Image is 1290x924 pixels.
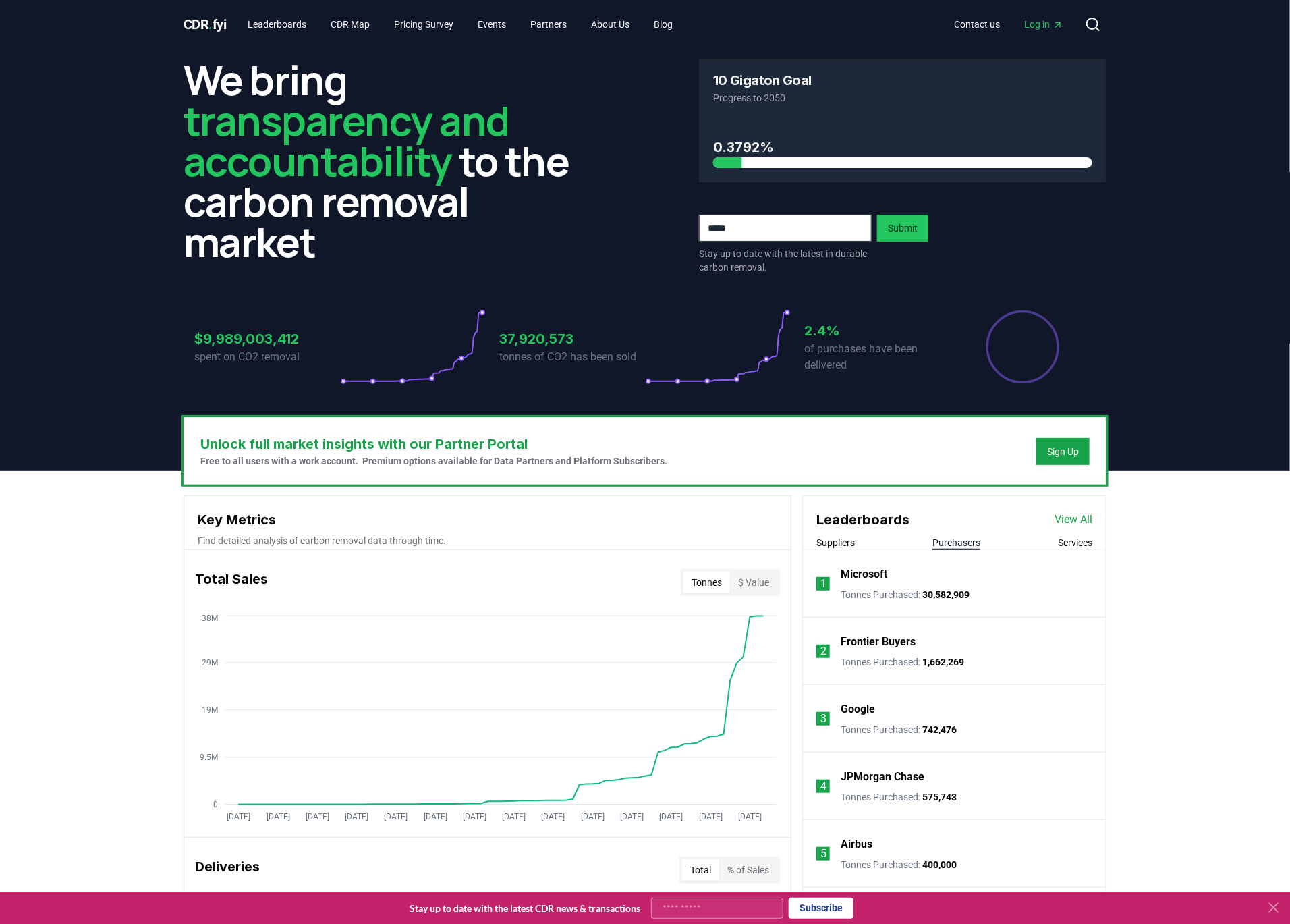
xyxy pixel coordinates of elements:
[581,12,641,36] a: About Us
[621,812,644,821] tspan: [DATE]
[267,812,290,821] tspan: [DATE]
[719,859,777,881] button: % of Sales
[730,572,777,593] button: $ Value
[1036,438,1090,465] button: Sign Up
[820,643,826,659] p: 2
[699,247,872,274] p: Stay up to date with the latest in durable carbon removal.
[738,812,762,821] tspan: [DATE]
[816,510,909,530] h3: Leaderboards
[841,566,887,582] a: Microsoft
[209,16,213,32] span: .
[503,812,526,821] tspan: [DATE]
[713,74,812,87] h3: 10 Gigaton Goal
[922,859,957,870] span: 400,000
[1024,18,1063,31] span: Log in
[195,857,260,884] h3: Deliveries
[804,341,950,373] p: of purchases have been delivered
[345,812,368,821] tspan: [DATE]
[922,724,957,735] span: 742,476
[820,711,826,727] p: 3
[237,12,684,36] nav: Main
[683,572,730,593] button: Tonnes
[581,812,605,821] tspan: [DATE]
[200,434,667,454] h3: Unlock full market insights with our Partner Portal
[184,15,227,34] a: CDR.fyi
[384,12,465,36] a: Pricing Survey
[320,12,381,36] a: CDR Map
[820,846,826,862] p: 5
[468,12,517,36] a: Events
[816,536,855,549] button: Suppliers
[985,309,1061,385] div: Percentage of sales delivered
[841,836,872,852] a: Airbus
[542,812,565,821] tspan: [DATE]
[841,858,957,871] p: Tonnes Purchased :
[713,91,1092,105] p: Progress to 2050
[660,812,683,821] tspan: [DATE]
[200,454,667,468] p: Free to all users with a work account. Premium options available for Data Partners and Platform S...
[200,753,218,762] tspan: 9.5M
[841,655,964,669] p: Tonnes Purchased :
[194,329,340,349] h3: $9,989,003,412
[820,778,826,794] p: 4
[841,701,875,717] a: Google
[841,769,924,785] a: JPMorgan Chase
[943,12,1011,36] a: Contact us
[202,614,218,623] tspan: 38M
[306,812,329,821] tspan: [DATE]
[385,812,408,821] tspan: [DATE]
[184,16,227,32] span: CDR fyi
[184,59,591,262] h2: We bring to the carbon removal market
[1058,536,1092,549] button: Services
[499,349,645,365] p: tonnes of CO2 has been sold
[943,12,1074,36] nav: Main
[804,321,950,341] h3: 2.4%
[713,137,1092,157] h3: 0.3792%
[922,589,970,600] span: 30,582,909
[184,92,509,188] span: transparency and accountability
[841,723,957,736] p: Tonnes Purchased :
[922,792,957,803] span: 575,743
[195,569,268,596] h3: Total Sales
[841,790,957,804] p: Tonnes Purchased :
[699,812,723,821] tspan: [DATE]
[841,588,970,601] p: Tonnes Purchased :
[198,510,777,530] h3: Key Metrics
[202,705,218,715] tspan: 19M
[520,12,578,36] a: Partners
[198,534,777,547] p: Find detailed analysis of carbon removal data through time.
[202,658,218,668] tspan: 29M
[194,349,340,365] p: spent on CO2 removal
[922,657,964,668] span: 1,662,269
[820,576,826,592] p: 1
[227,812,250,821] tspan: [DATE]
[644,12,684,36] a: Blog
[463,812,486,821] tspan: [DATE]
[682,859,719,881] button: Total
[1047,445,1079,458] a: Sign Up
[877,215,928,242] button: Submit
[237,12,318,36] a: Leaderboards
[1055,512,1092,528] a: View All
[1013,12,1074,36] a: Log in
[841,634,916,650] a: Frontier Buyers
[424,812,447,821] tspan: [DATE]
[499,329,645,349] h3: 37,920,573
[932,536,980,549] button: Purchasers
[213,800,218,809] tspan: 0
